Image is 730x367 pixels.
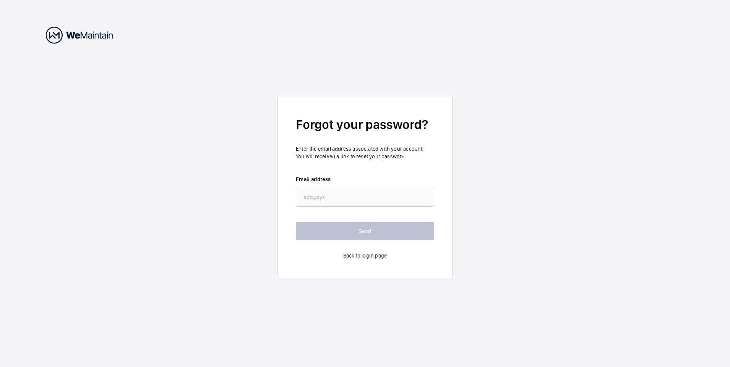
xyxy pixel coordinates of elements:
[296,175,434,183] label: Email address
[296,116,434,134] h2: Forgot your password?
[296,145,434,160] p: Enter the email address associated with your account. You will received a link to reset your pass...
[296,188,434,207] input: abc@xyz
[343,252,387,259] a: Back to login page
[296,222,434,240] button: Send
